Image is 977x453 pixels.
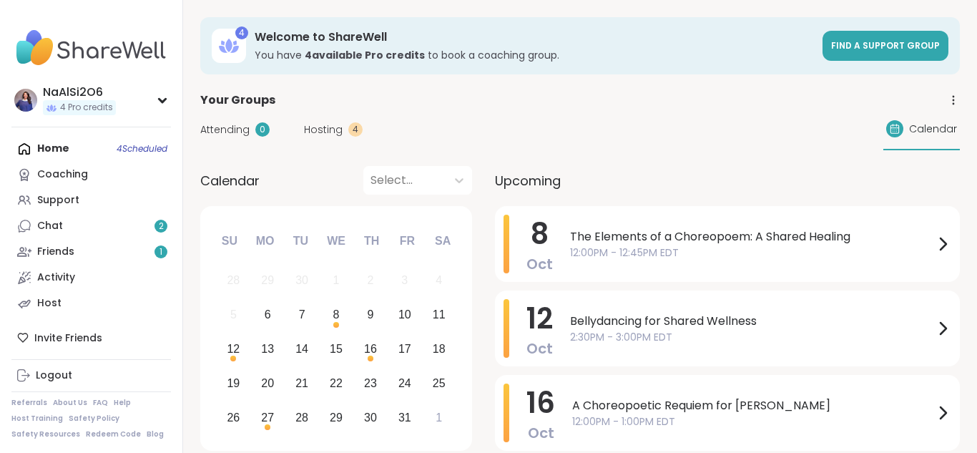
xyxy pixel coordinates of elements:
div: Mo [249,225,280,257]
div: Choose Sunday, October 26th, 2025 [218,402,249,433]
div: 4 [235,26,248,39]
span: Find a support group [831,39,940,52]
div: Not available Tuesday, September 30th, 2025 [287,266,318,296]
div: Th [356,225,388,257]
a: Find a support group [823,31,948,61]
a: Referrals [11,398,47,408]
div: Not available Wednesday, October 1st, 2025 [321,266,352,296]
div: Choose Saturday, October 18th, 2025 [423,334,454,365]
div: Choose Friday, October 10th, 2025 [389,300,420,331]
span: 1 [159,246,162,258]
div: 26 [227,408,240,427]
div: Not available Saturday, October 4th, 2025 [423,266,454,296]
div: 18 [433,339,446,359]
span: Oct [526,338,553,359]
div: Support [37,193,79,208]
div: Not available Sunday, September 28th, 2025 [218,266,249,296]
div: Not available Thursday, October 2nd, 2025 [355,266,386,296]
a: Help [114,398,131,408]
div: Choose Sunday, October 12th, 2025 [218,334,249,365]
div: 2 [367,271,373,290]
b: 4 available Pro credit s [305,48,425,62]
div: We [320,225,352,257]
div: Choose Monday, October 6th, 2025 [252,300,283,331]
div: Choose Monday, October 13th, 2025 [252,334,283,365]
div: Tu [285,225,316,257]
span: Oct [528,423,554,443]
div: Choose Wednesday, October 8th, 2025 [321,300,352,331]
span: Your Groups [200,92,275,109]
div: 23 [364,374,377,393]
span: Hosting [304,122,343,137]
div: Choose Thursday, October 16th, 2025 [355,334,386,365]
div: Choose Saturday, November 1st, 2025 [423,402,454,433]
div: Choose Wednesday, October 29th, 2025 [321,402,352,433]
div: Choose Tuesday, October 28th, 2025 [287,402,318,433]
div: Choose Thursday, October 9th, 2025 [355,300,386,331]
img: NaAlSi2O6 [14,89,37,112]
div: Su [214,225,245,257]
h3: Welcome to ShareWell [255,29,814,45]
span: Bellydancing for Shared Wellness [570,313,934,330]
span: Calendar [200,171,260,190]
div: 30 [295,271,308,290]
div: 6 [265,305,271,324]
span: Oct [526,254,553,274]
div: Chat [37,219,63,233]
a: Host Training [11,414,63,424]
div: Not available Monday, September 29th, 2025 [252,266,283,296]
div: 19 [227,374,240,393]
a: Blog [147,429,164,439]
div: Fr [391,225,423,257]
a: Support [11,187,171,213]
div: Choose Saturday, October 25th, 2025 [423,368,454,399]
a: Safety Resources [11,429,80,439]
div: Choose Monday, October 27th, 2025 [252,402,283,433]
div: 14 [295,339,308,359]
div: Choose Sunday, October 19th, 2025 [218,368,249,399]
div: 11 [433,305,446,324]
a: Chat2 [11,213,171,239]
div: 29 [261,271,274,290]
a: Activity [11,265,171,291]
div: 28 [295,408,308,427]
a: Safety Policy [69,414,119,424]
div: NaAlSi2O6 [43,84,116,100]
div: Host [37,296,62,311]
div: month 2025-10 [216,263,456,434]
div: 1 [333,271,340,290]
div: 31 [398,408,411,427]
div: Coaching [37,167,88,182]
div: 25 [433,374,446,393]
div: Choose Wednesday, October 15th, 2025 [321,334,352,365]
div: 5 [230,305,237,324]
div: Choose Thursday, October 30th, 2025 [355,402,386,433]
div: Choose Tuesday, October 21st, 2025 [287,368,318,399]
span: The Elements of a Choreopoem: A Shared Healing [570,228,934,245]
div: 3 [401,271,408,290]
div: Logout [36,369,72,383]
div: 13 [261,339,274,359]
div: 4 [436,271,442,290]
div: Choose Monday, October 20th, 2025 [252,368,283,399]
div: 8 [333,305,340,324]
div: Choose Friday, October 31st, 2025 [389,402,420,433]
span: 12 [526,298,553,338]
div: Choose Friday, October 17th, 2025 [389,334,420,365]
div: 1 [436,408,442,427]
div: 22 [330,374,343,393]
span: Attending [200,122,250,137]
a: Logout [11,363,171,389]
span: 12:00PM - 1:00PM EDT [572,414,934,429]
span: Calendar [909,122,957,137]
span: Upcoming [495,171,561,190]
div: Choose Tuesday, October 14th, 2025 [287,334,318,365]
div: 17 [398,339,411,359]
div: 20 [261,374,274,393]
span: 2 [159,220,164,233]
span: A Choreopoetic Requiem for [PERSON_NAME] [572,397,934,414]
div: 27 [261,408,274,427]
div: Not available Sunday, October 5th, 2025 [218,300,249,331]
div: 30 [364,408,377,427]
span: 16 [526,383,555,423]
